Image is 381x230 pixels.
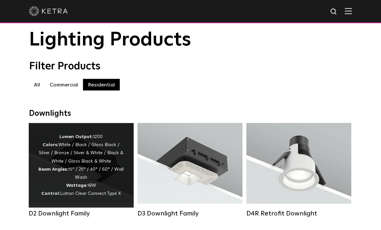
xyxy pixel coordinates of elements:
[59,135,93,139] strong: Lumen Output:
[29,109,352,118] div: Downlights
[29,210,134,217] div: D2 Downlight Family
[41,191,60,196] strong: Control:
[60,191,121,196] span: Lutron Clear Connect Type X
[138,210,242,217] div: D3 Downlight Family
[38,167,68,172] strong: Beam Angles:
[29,60,352,73] div: Filter Products
[29,30,191,50] span: Lighting Products
[138,123,242,217] a: D3 Downlight Family Lumen Output:700 / 900 / 1100Colors:White / Black / Silver / Bronze / Paintab...
[29,123,134,217] a: D2 Downlight Family Lumen Output:1200Colors:White / Black / Gloss Black / Silver / Bronze / Silve...
[29,6,68,16] img: ketra-logo-2019-white
[29,79,45,91] label: All
[45,79,83,91] label: Commercial
[246,210,351,217] div: D4R Retrofit Downlight
[83,79,120,91] label: Residential
[43,143,58,147] strong: Colors:
[330,8,338,16] img: search icon
[345,8,352,14] img: Hamburger%20Nav.svg
[38,133,124,198] div: 1200 White / Black / Gloss Black / Silver / Bronze / Silver & White / Black & White / Gloss Black...
[66,183,88,188] strong: Wattage:
[246,123,351,217] a: D4R Retrofit Downlight Lumen Output:800Colors:White / BlackBeam Angles:15° / 25° / 40° / 60°Watta...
